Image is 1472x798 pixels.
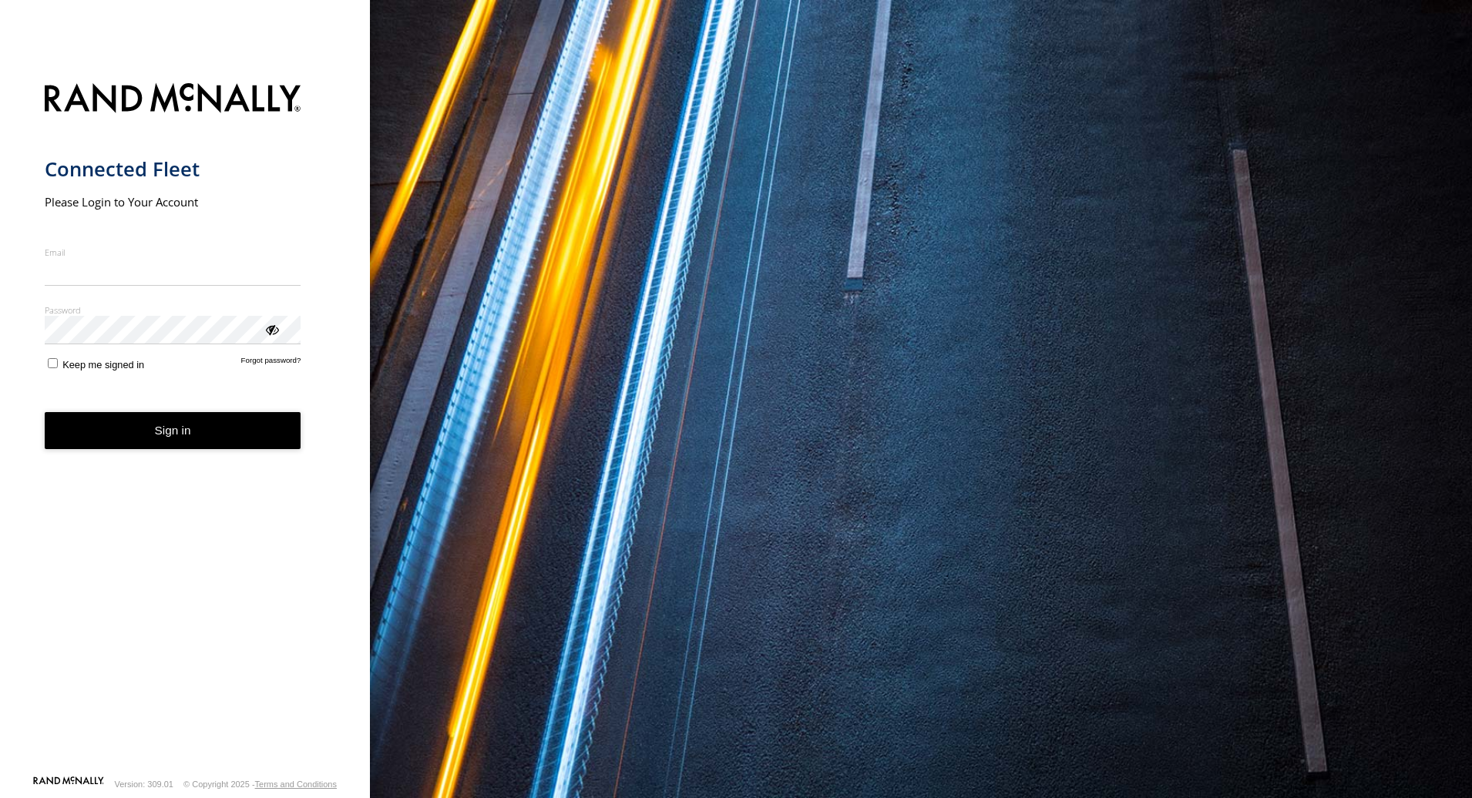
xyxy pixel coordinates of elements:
[241,356,301,370] a: Forgot password?
[183,780,337,789] div: © Copyright 2025 -
[45,412,301,450] button: Sign in
[45,246,301,258] label: Email
[115,780,173,789] div: Version: 309.01
[48,358,58,368] input: Keep me signed in
[45,74,326,776] form: main
[45,194,301,210] h2: Please Login to Your Account
[62,359,144,370] span: Keep me signed in
[45,80,301,119] img: Rand McNally
[45,304,301,316] label: Password
[45,156,301,182] h1: Connected Fleet
[255,780,337,789] a: Terms and Conditions
[33,776,104,792] a: Visit our Website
